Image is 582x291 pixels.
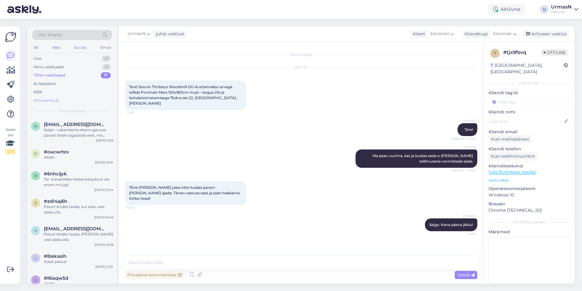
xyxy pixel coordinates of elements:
div: [DATE] 16:01 [95,160,113,165]
span: Saada [457,272,475,278]
span: l [35,278,37,282]
span: Tere! Soovin Timbeco Woodmill OÜ-le ettemaksu arvega tellida Porimatt Mars 120x180cm must - kogus... [129,84,239,106]
span: Otsi kliente [38,32,62,38]
p: Kliendi telefon [489,146,570,152]
span: l [35,256,37,260]
div: Arhiveeritud [33,98,58,104]
span: 12:56 [127,110,149,115]
p: Klienditeekond [489,163,570,169]
span: z [34,201,37,205]
div: UrmasN [551,5,572,9]
span: o [34,151,37,156]
div: # tjx9fsvq [503,49,541,56]
p: Märkmed [489,229,570,235]
span: nils.austa@gmail.com [44,122,107,127]
p: Operatsioonisüsteem [489,185,570,192]
div: [DATE] 9:26 [96,138,113,143]
div: [DATE] 16:46 [94,215,113,220]
div: 0 [102,56,111,62]
div: [DATE] 16:38 [95,242,113,247]
span: UrmasN [453,145,475,149]
div: [DATE] [125,65,477,70]
span: n [34,124,37,128]
div: [DATE] 13:54 [94,188,113,192]
span: Estonian [493,31,512,37]
span: #l6iaqw5d [44,275,68,281]
p: Windows 10 [489,192,570,198]
div: [PERSON_NAME] [489,220,570,225]
a: UrmasNDecora [551,5,578,14]
div: Klienditugi [462,31,488,37]
div: 2 / 3 [5,149,16,154]
span: Selge. Kena päeva jätku! [429,222,473,227]
span: #6nhcijyk [44,171,67,177]
div: AI Assistent [33,81,56,87]
div: Küsi meiliaadressi [489,135,532,143]
span: Nähtud ✓ 13:03 [452,168,475,173]
div: Ilusat päeva! [44,259,113,264]
div: Minu vestlused [33,64,64,70]
div: Aitäh! [44,281,113,286]
p: Kliendi tag'id [489,90,570,96]
p: Vaata edasi ... [489,178,570,183]
input: Lisa tag [489,97,570,106]
span: t [494,51,496,56]
div: Küsi telefoninumbrit [489,152,538,160]
div: Tiimi vestlused [33,72,65,78]
span: 6 [35,173,37,178]
span: UrmasN [453,214,475,218]
span: TEre! [PERSON_NAME] juba infot kuidas parem [PERSON_NAME] ajada. Tänan vastuse eest ja saan hakka... [129,185,241,201]
span: Tiimi vestlused [59,108,86,114]
span: 13:05 [127,205,149,210]
span: #zd14aj6h [44,199,67,204]
div: juhib vestlust [153,31,184,37]
span: va.morgunova@gmail.com [44,226,107,232]
div: Aitäh! [44,155,113,160]
span: #oucwrtzv [44,149,69,155]
span: Tere! [465,127,473,132]
p: Chrome [TECHNICAL_ID] [489,207,570,214]
input: Lisa nimi [489,118,563,125]
span: Estonian [430,31,449,37]
div: Palun! Andke teada, [PERSON_NAME] veel abiks olla [44,232,113,242]
span: #lbskasih [44,253,66,259]
div: All [32,44,39,52]
img: Askly Logo [5,31,16,43]
span: UrmasN [453,118,475,123]
div: Vaata siia [5,127,16,154]
div: Kliendi info [489,81,570,86]
div: [GEOGRAPHIC_DATA], [GEOGRAPHIC_DATA] [490,62,564,75]
div: Ter. Kanarbikke hetkel kahjuks ei ole enam müügil. [44,177,113,188]
span: Ma pean uurima, kas ja kuidas seda e-[PERSON_NAME] tellimusena vormistada saab. [373,153,474,163]
div: Decora [551,9,572,14]
div: Klient [410,31,425,37]
div: 9 [102,64,111,70]
p: Brauser [489,201,570,207]
p: Kliendi nimi [489,109,570,115]
div: Web [51,44,61,52]
span: UrmasN [128,31,145,37]
div: [DATE] 12:31 [95,264,113,269]
div: Privaatne kommentaar [125,271,184,279]
div: Selge - vabandame ebamugavuse pärast! Aitäh tagasiside eest, me uurime omalt poolt edasi millest ... [44,127,113,138]
div: Arhiveeri vestlus [522,30,569,38]
a: [URL][DOMAIN_NAME] [489,170,536,175]
div: Socials [73,44,88,52]
div: Aktiivne [488,4,525,15]
div: 17 [101,72,111,78]
div: Vestlus algas [125,52,477,57]
div: U [540,5,549,14]
div: Palun! Andke teada, kui saan veel abiks olla [44,204,113,215]
div: Email [99,44,112,52]
div: Kõik [33,89,42,95]
span: Offline [541,49,568,56]
p: Kliendi email [489,129,570,135]
div: Uus [33,56,41,62]
span: 13:06 [453,232,475,236]
span: Nähtud ✓ 13:02 [452,136,475,141]
span: v [34,228,37,233]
